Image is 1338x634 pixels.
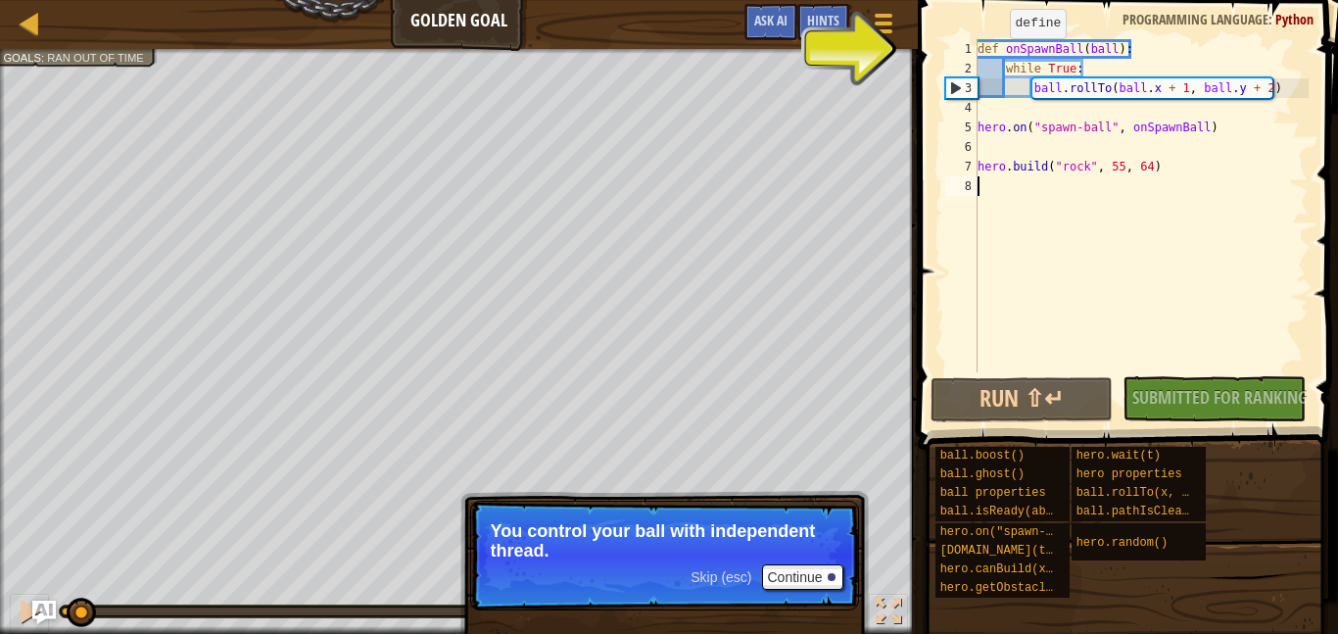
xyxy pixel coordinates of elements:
button: Show game menu [859,4,908,50]
span: hero.wait(t) [1076,449,1161,463]
span: hero properties [1076,467,1182,481]
span: ball.isReady(ability) [940,505,1088,518]
div: 7 [945,157,978,176]
span: Skip (esc) [691,569,751,585]
div: 8 [945,176,978,196]
button: Run ⇧↵ [931,377,1114,422]
span: hero.canBuild(x, y) [940,562,1075,576]
button: Ctrl + P: Pause [10,594,49,634]
div: 4 [945,98,978,118]
span: : [41,51,47,64]
span: hero.on("spawn-ball", f) [940,525,1110,539]
p: You control your ball with independent thread. [491,521,838,561]
div: 6 [945,137,978,157]
span: [DOMAIN_NAME](type, x, y) [940,544,1117,558]
span: Python [1275,10,1314,28]
span: ball.ghost() [940,467,1025,481]
button: Ask AI [744,4,797,40]
span: hero.getObstacleAt(x, y) [940,581,1110,595]
span: ball.boost() [940,449,1025,463]
span: Ask AI [754,11,788,29]
button: Continue [762,564,843,590]
span: Ran out of time [47,51,144,64]
code: define [1016,16,1062,30]
span: Hints [807,11,839,29]
div: 5 [945,118,978,137]
span: ball.pathIsClear(x, y) [1076,505,1231,518]
span: Goals [3,51,41,64]
button: Ask AI [32,601,56,624]
span: ball properties [940,486,1046,500]
div: 2 [945,59,978,78]
span: ball.rollTo(x, y) [1076,486,1196,500]
span: : [1268,10,1275,28]
span: hero.random() [1076,536,1169,550]
span: Programming language [1123,10,1268,28]
button: Toggle fullscreen [869,594,908,634]
div: 1 [945,39,978,59]
div: 3 [946,78,978,98]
